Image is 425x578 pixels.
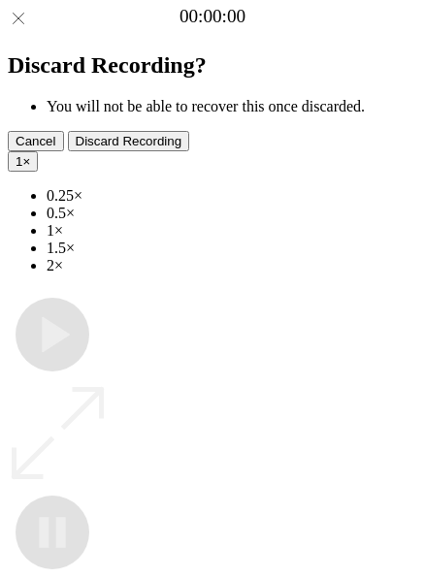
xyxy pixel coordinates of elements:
[8,52,417,79] h2: Discard Recording?
[8,131,64,151] button: Cancel
[47,187,417,205] li: 0.25×
[47,222,417,240] li: 1×
[68,131,190,151] button: Discard Recording
[8,151,38,172] button: 1×
[47,98,417,115] li: You will not be able to recover this once discarded.
[180,6,245,27] a: 00:00:00
[47,257,417,274] li: 2×
[47,205,417,222] li: 0.5×
[47,240,417,257] li: 1.5×
[16,154,22,169] span: 1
